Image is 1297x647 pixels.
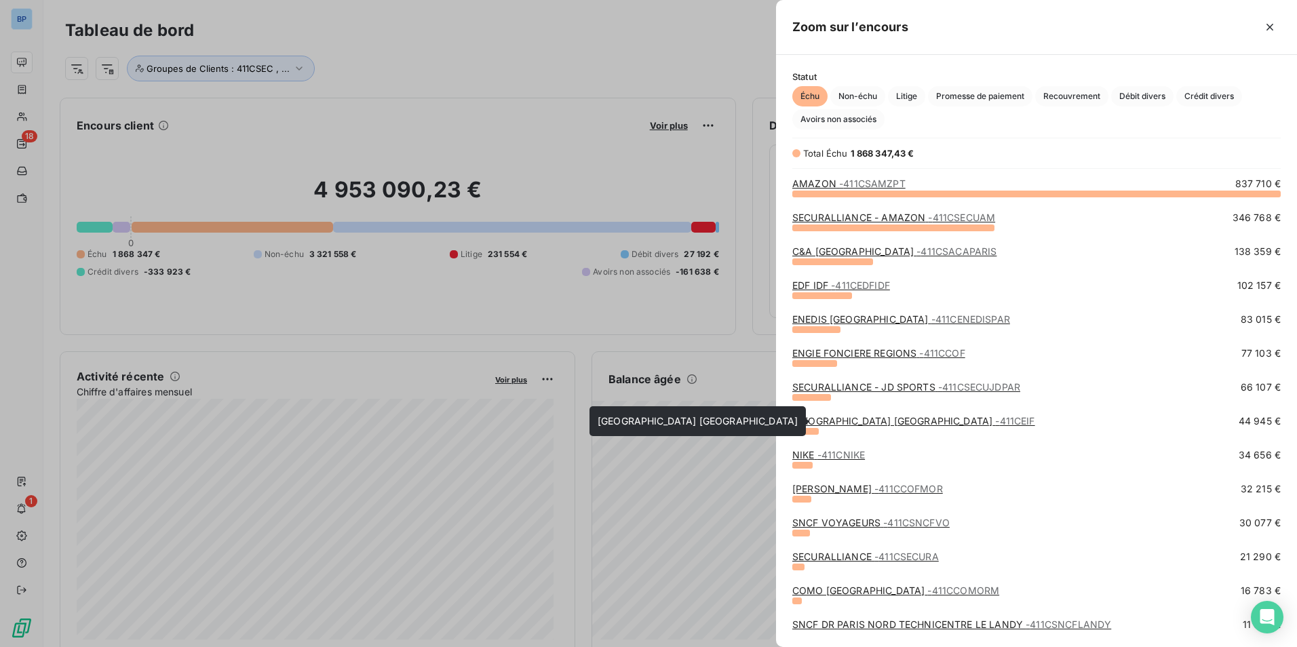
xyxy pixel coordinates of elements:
[817,449,865,460] span: - 411CNIKE
[792,313,1010,325] a: ENEDIS [GEOGRAPHIC_DATA]
[792,449,865,460] a: NIKE
[792,178,906,189] a: AMAZON
[938,381,1020,393] span: - 411CSECUJDPAR
[1176,86,1242,106] button: Crédit divers
[792,415,1035,427] a: [GEOGRAPHIC_DATA] [GEOGRAPHIC_DATA]
[888,86,925,106] button: Litige
[1241,347,1281,360] span: 77 103 €
[1241,584,1281,597] span: 16 783 €
[1239,516,1281,530] span: 30 077 €
[792,585,999,596] a: COMO [GEOGRAPHIC_DATA]
[776,177,1297,631] div: grid
[874,483,943,494] span: - 411CCOFMOR
[1035,86,1108,106] button: Recouvrement
[1239,414,1281,428] span: 44 945 €
[792,212,995,223] a: SECURALLIANCE - AMAZON
[803,148,848,159] span: Total Échu
[1233,211,1281,224] span: 346 768 €
[1237,279,1281,292] span: 102 157 €
[839,178,906,189] span: - 411CSAMZPT
[792,86,828,106] button: Échu
[995,415,1034,427] span: - 411CEIF
[928,86,1032,106] button: Promesse de paiement
[1240,550,1281,564] span: 21 290 €
[792,517,950,528] a: SNCF VOYAGEURS
[598,415,798,427] span: [GEOGRAPHIC_DATA] [GEOGRAPHIC_DATA]
[874,551,939,562] span: - 411CSECURA
[792,619,1111,630] a: SNCF DR PARIS NORD TECHNICENTRE LE LANDY
[792,381,1020,393] a: SECURALLIANCE - JD SPORTS
[1251,601,1283,633] div: Open Intercom Messenger
[792,551,939,562] a: SECURALLIANCE
[1235,177,1281,191] span: 837 710 €
[792,246,996,257] a: C&A [GEOGRAPHIC_DATA]
[1243,618,1281,631] span: 11 564 €
[792,483,943,494] a: [PERSON_NAME]
[928,212,995,223] span: - 411CSECUAM
[792,109,885,130] button: Avoirs non associés
[792,279,890,291] a: EDF IDF
[1241,380,1281,394] span: 66 107 €
[931,313,1010,325] span: - 411CENEDISPAR
[792,71,1281,82] span: Statut
[1241,313,1281,326] span: 83 015 €
[792,18,908,37] h5: Zoom sur l’encours
[792,347,965,359] a: ENGIE FONCIERE REGIONS
[883,517,950,528] span: - 411CSNCFVO
[830,86,885,106] button: Non-échu
[1111,86,1174,106] button: Débit divers
[831,279,890,291] span: - 411CEDFIDF
[916,246,996,257] span: - 411CSACAPARIS
[1235,245,1281,258] span: 138 359 €
[1239,448,1281,462] span: 34 656 €
[919,347,965,359] span: - 411CCOF
[851,148,914,159] span: 1 868 347,43 €
[1241,482,1281,496] span: 32 215 €
[927,585,999,596] span: - 411CCOMORM
[1026,619,1111,630] span: - 411CSNCFLANDY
